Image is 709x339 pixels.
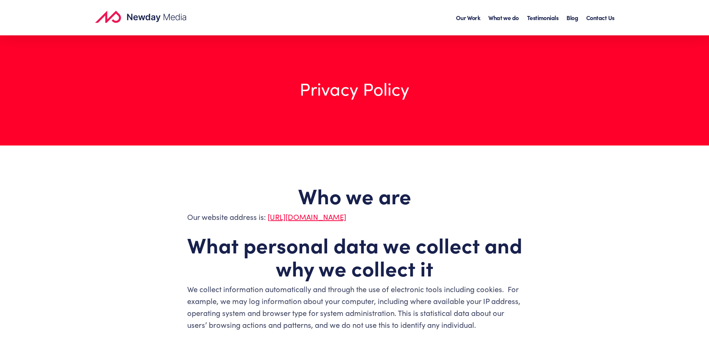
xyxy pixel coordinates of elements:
[268,211,346,222] a: [URL][DOMAIN_NAME]
[527,12,558,35] a: Testimonials
[566,12,578,35] a: Blog
[586,12,614,35] a: Contact Us
[95,10,194,23] a: Newday Media
[488,12,519,35] a: What we do
[95,10,194,23] img: new logo
[187,233,522,283] h2: What personal data we collect and why we collect it
[456,12,480,35] a: Our Work
[187,184,522,211] h2: Who we are
[187,211,522,233] p: Our website address is:
[98,74,611,107] h1: Privacy Policy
